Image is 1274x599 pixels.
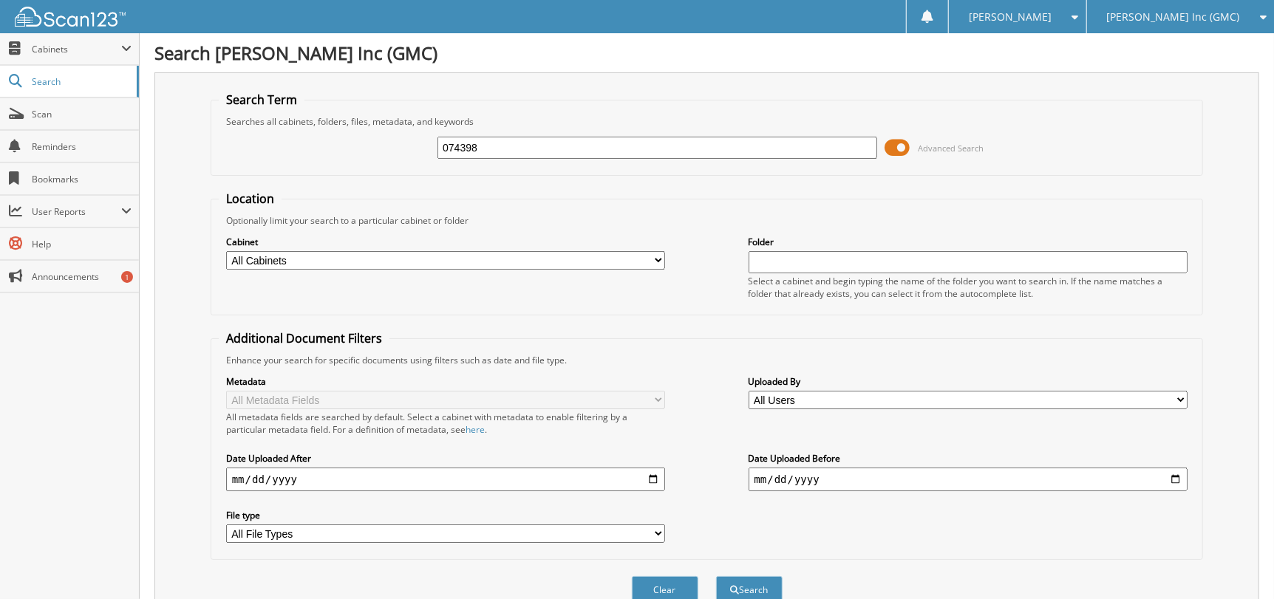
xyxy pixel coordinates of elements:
[219,92,304,108] legend: Search Term
[32,43,121,55] span: Cabinets
[749,375,1188,388] label: Uploaded By
[32,173,132,185] span: Bookmarks
[749,452,1188,465] label: Date Uploaded Before
[32,140,132,153] span: Reminders
[969,13,1052,21] span: [PERSON_NAME]
[226,468,666,491] input: start
[32,238,132,250] span: Help
[1200,528,1274,599] iframe: Chat Widget
[749,275,1188,300] div: Select a cabinet and begin typing the name of the folder you want to search in. If the name match...
[466,423,485,436] a: here
[1107,13,1240,21] span: [PERSON_NAME] Inc (GMC)
[219,330,389,346] legend: Additional Document Filters
[121,271,133,283] div: 1
[32,108,132,120] span: Scan
[749,236,1188,248] label: Folder
[918,143,984,154] span: Advanced Search
[749,468,1188,491] input: end
[154,41,1259,65] h1: Search [PERSON_NAME] Inc (GMC)
[226,509,666,521] label: File type
[226,411,666,436] div: All metadata fields are searched by default. Select a cabinet with metadata to enable filtering b...
[226,452,666,465] label: Date Uploaded After
[219,191,282,207] legend: Location
[219,214,1196,227] div: Optionally limit your search to a particular cabinet or folder
[226,236,666,248] label: Cabinet
[219,354,1196,366] div: Enhance your search for specific documents using filters such as date and file type.
[32,75,129,88] span: Search
[219,115,1196,128] div: Searches all cabinets, folders, files, metadata, and keywords
[32,270,132,283] span: Announcements
[226,375,666,388] label: Metadata
[32,205,121,218] span: User Reports
[15,7,126,27] img: scan123-logo-white.svg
